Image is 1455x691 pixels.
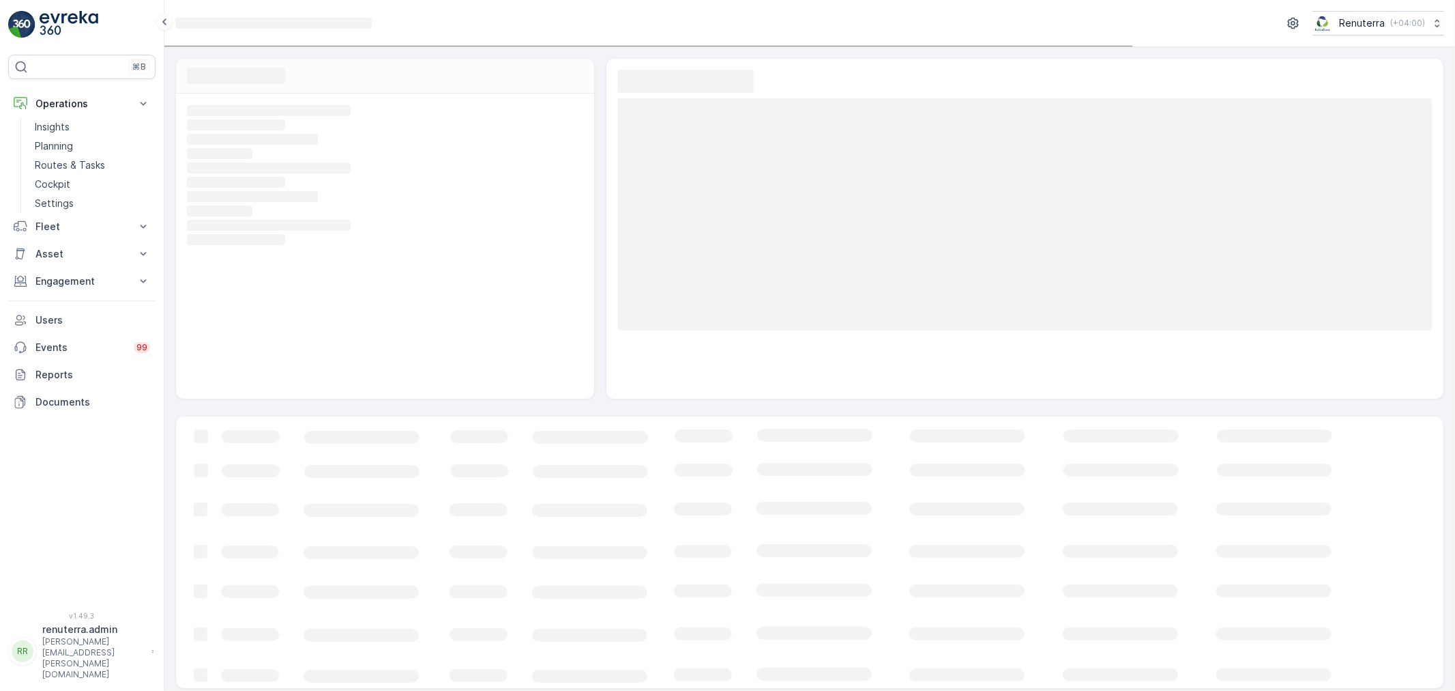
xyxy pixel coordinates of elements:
button: RRrenuterra.admin[PERSON_NAME][EMAIL_ADDRESS][PERSON_NAME][DOMAIN_NAME] [8,623,156,680]
p: ( +04:00 ) [1390,18,1425,29]
a: Cockpit [29,175,156,194]
p: renuterra.admin [42,623,145,636]
button: Engagement [8,268,156,295]
p: Fleet [35,220,128,234]
button: Renuterra(+04:00) [1312,11,1444,36]
a: Users [8,307,156,334]
p: Cockpit [35,178,70,191]
p: Routes & Tasks [35,158,105,172]
p: Users [35,313,150,327]
p: Engagement [35,274,128,288]
span: v 1.49.3 [8,612,156,620]
img: Screenshot_2024-07-26_at_13.33.01.png [1312,16,1334,31]
p: ⌘B [132,61,146,72]
p: Planning [35,139,73,153]
p: Asset [35,247,128,261]
button: Operations [8,90,156,117]
p: Insights [35,120,70,134]
a: Insights [29,117,156,137]
a: Events99 [8,334,156,361]
button: Fleet [8,213,156,240]
p: [PERSON_NAME][EMAIL_ADDRESS][PERSON_NAME][DOMAIN_NAME] [42,636,145,680]
p: Settings [35,197,74,210]
p: 99 [136,342,147,353]
img: logo_light-DOdMpM7g.png [40,11,98,38]
img: logo [8,11,35,38]
a: Routes & Tasks [29,156,156,175]
a: Planning [29,137,156,156]
a: Documents [8,389,156,416]
p: Reports [35,368,150,382]
div: RR [12,640,33,662]
a: Reports [8,361,156,389]
a: Settings [29,194,156,213]
button: Asset [8,240,156,268]
p: Documents [35,395,150,409]
p: Renuterra [1339,16,1385,30]
p: Operations [35,97,128,111]
p: Events [35,341,126,354]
